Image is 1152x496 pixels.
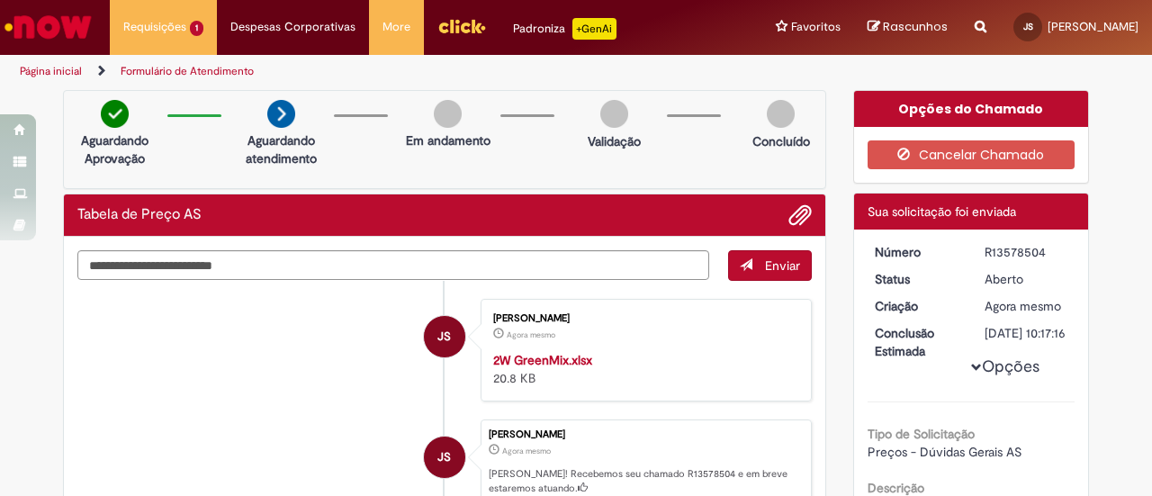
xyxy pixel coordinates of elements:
[101,100,129,128] img: check-circle-green.png
[424,437,465,478] div: Jose Gabriel Medeiros Souza
[123,18,186,36] span: Requisições
[71,131,158,167] p: Aguardando Aprovação
[767,100,795,128] img: img-circle-grey.png
[985,298,1061,314] time: 29/09/2025 17:17:12
[752,132,810,150] p: Concluído
[1023,21,1033,32] span: JS
[861,270,972,288] dt: Status
[190,21,203,36] span: 1
[788,203,812,227] button: Adicionar anexos
[424,316,465,357] div: Jose Gabriel Medeiros Souza
[493,313,793,324] div: [PERSON_NAME]
[728,250,812,281] button: Enviar
[77,250,709,280] textarea: Digite sua mensagem aqui...
[985,297,1068,315] div: 29/09/2025 17:17:12
[861,324,972,360] dt: Conclusão Estimada
[600,100,628,128] img: img-circle-grey.png
[434,100,462,128] img: img-circle-grey.png
[572,18,616,40] p: +GenAi
[502,446,551,456] span: Agora mesmo
[861,243,972,261] dt: Número
[13,55,754,88] ul: Trilhas de página
[861,297,972,315] dt: Criação
[267,100,295,128] img: arrow-next.png
[238,131,325,167] p: Aguardando atendimento
[985,243,1068,261] div: R13578504
[493,351,793,387] div: 20.8 KB
[493,352,592,368] a: 2W GreenMix.xlsx
[513,18,616,40] div: Padroniza
[765,257,800,274] span: Enviar
[985,324,1068,342] div: [DATE] 10:17:16
[1048,19,1138,34] span: [PERSON_NAME]
[868,444,1021,460] span: Preços - Dúvidas Gerais AS
[985,298,1061,314] span: Agora mesmo
[2,9,94,45] img: ServiceNow
[437,436,451,479] span: JS
[507,329,555,340] time: 29/09/2025 17:17:07
[121,64,254,78] a: Formulário de Atendimento
[868,203,1016,220] span: Sua solicitação foi enviada
[868,19,948,36] a: Rascunhos
[77,207,202,223] h2: Tabela de Preço AS Histórico de tíquete
[406,131,490,149] p: Em andamento
[854,91,1089,127] div: Opções do Chamado
[868,140,1075,169] button: Cancelar Chamado
[20,64,82,78] a: Página inicial
[489,467,802,495] p: [PERSON_NAME]! Recebemos seu chamado R13578504 e em breve estaremos atuando.
[437,13,486,40] img: click_logo_yellow_360x200.png
[868,426,975,442] b: Tipo de Solicitação
[382,18,410,36] span: More
[437,315,451,358] span: JS
[883,18,948,35] span: Rascunhos
[230,18,355,36] span: Despesas Corporativas
[868,480,924,496] b: Descrição
[985,270,1068,288] div: Aberto
[791,18,841,36] span: Favoritos
[489,429,802,440] div: [PERSON_NAME]
[588,132,641,150] p: Validação
[507,329,555,340] span: Agora mesmo
[502,446,551,456] time: 29/09/2025 17:17:12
